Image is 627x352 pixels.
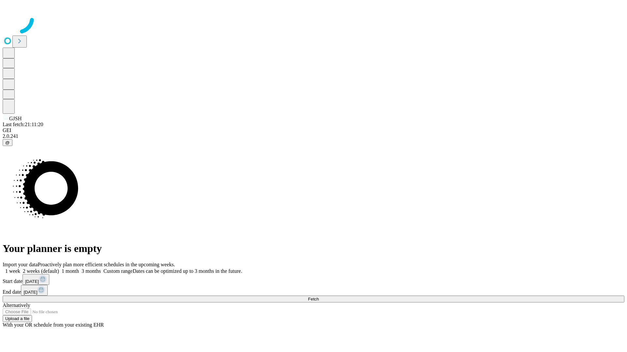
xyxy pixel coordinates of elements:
[24,290,37,295] span: [DATE]
[25,279,39,284] span: [DATE]
[82,268,101,274] span: 3 months
[104,268,133,274] span: Custom range
[3,139,12,146] button: @
[3,274,624,285] div: Start date
[3,242,624,255] h1: Your planner is empty
[3,127,624,133] div: GEI
[38,262,175,267] span: Proactively plan more efficient schedules in the upcoming weeks.
[3,285,624,296] div: End date
[23,274,49,285] button: [DATE]
[5,268,20,274] span: 1 week
[5,140,10,145] span: @
[3,133,624,139] div: 2.0.241
[9,116,22,121] span: GJSH
[3,315,32,322] button: Upload a file
[3,122,43,127] span: Last fetch: 21:11:20
[62,268,79,274] span: 1 month
[3,262,38,267] span: Import your data
[133,268,242,274] span: Dates can be optimized up to 3 months in the future.
[3,302,30,308] span: Alternatively
[308,297,319,301] span: Fetch
[3,296,624,302] button: Fetch
[23,268,59,274] span: 2 weeks (default)
[21,285,48,296] button: [DATE]
[3,322,104,328] span: With your OR schedule from your existing EHR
